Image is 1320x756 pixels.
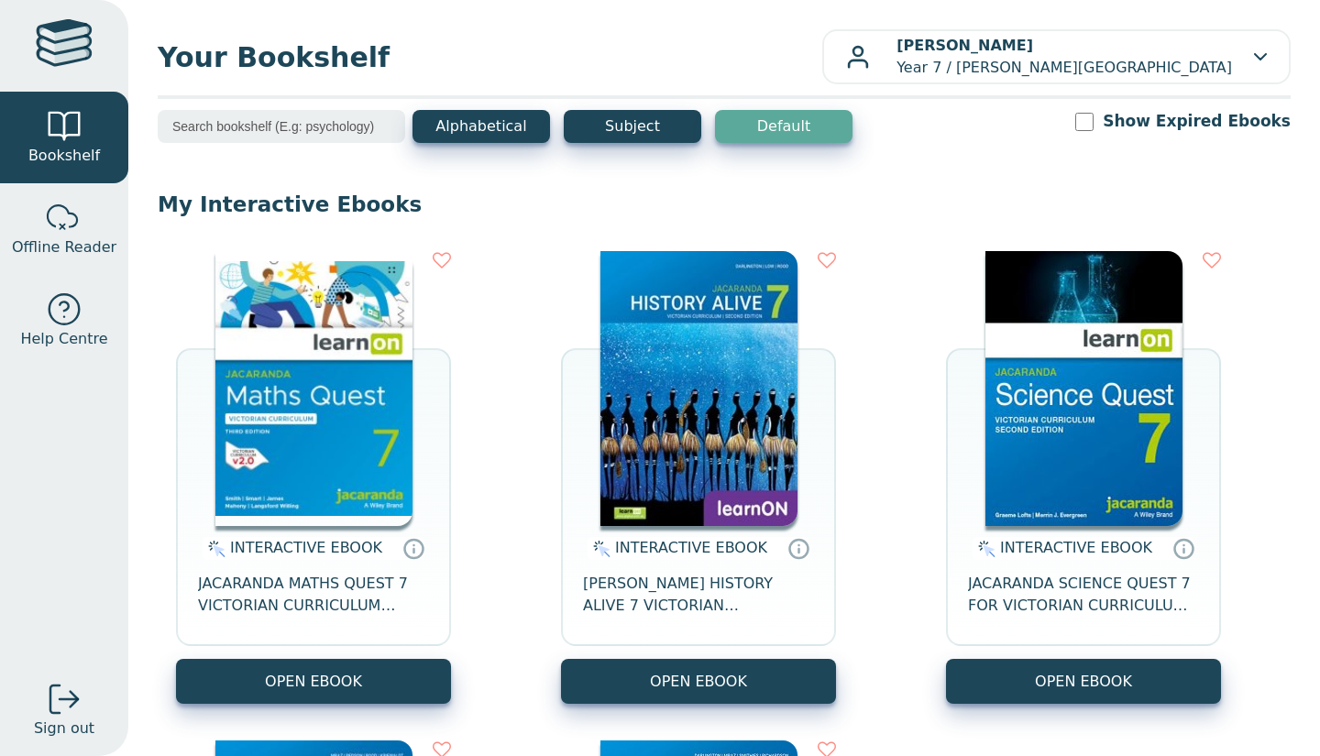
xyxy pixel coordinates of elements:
[985,251,1182,526] img: 329c5ec2-5188-ea11-a992-0272d098c78b.jpg
[34,718,94,740] span: Sign out
[20,328,107,350] span: Help Centre
[946,659,1221,704] button: OPEN EBOOK
[973,538,995,560] img: interactive.svg
[600,251,797,526] img: d4781fba-7f91-e911-a97e-0272d098c78b.jpg
[176,659,451,704] button: OPEN EBOOK
[158,37,822,78] span: Your Bookshelf
[402,537,424,559] a: Interactive eBooks are accessed online via the publisher’s portal. They contain interactive resou...
[230,539,382,556] span: INTERACTIVE EBOOK
[896,37,1033,54] b: [PERSON_NAME]
[412,110,550,143] button: Alphabetical
[896,35,1232,79] p: Year 7 / [PERSON_NAME][GEOGRAPHIC_DATA]
[715,110,852,143] button: Default
[968,573,1199,617] span: JACARANDA SCIENCE QUEST 7 FOR VICTORIAN CURRICULUM LEARNON 2E EBOOK
[1000,539,1152,556] span: INTERACTIVE EBOOK
[583,573,814,617] span: [PERSON_NAME] HISTORY ALIVE 7 VICTORIAN CURRICULUM LEARNON EBOOK 2E
[561,659,836,704] button: OPEN EBOOK
[615,539,767,556] span: INTERACTIVE EBOOK
[822,29,1291,84] button: [PERSON_NAME]Year 7 / [PERSON_NAME][GEOGRAPHIC_DATA]
[564,110,701,143] button: Subject
[1172,537,1194,559] a: Interactive eBooks are accessed online via the publisher’s portal. They contain interactive resou...
[28,145,100,167] span: Bookshelf
[12,236,116,258] span: Offline Reader
[1103,110,1291,133] label: Show Expired Ebooks
[158,191,1291,218] p: My Interactive Ebooks
[787,537,809,559] a: Interactive eBooks are accessed online via the publisher’s portal. They contain interactive resou...
[203,538,225,560] img: interactive.svg
[588,538,610,560] img: interactive.svg
[198,573,429,617] span: JACARANDA MATHS QUEST 7 VICTORIAN CURRICULUM LEARNON EBOOK 3E
[158,110,405,143] input: Search bookshelf (E.g: psychology)
[215,251,412,526] img: b87b3e28-4171-4aeb-a345-7fa4fe4e6e25.jpg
